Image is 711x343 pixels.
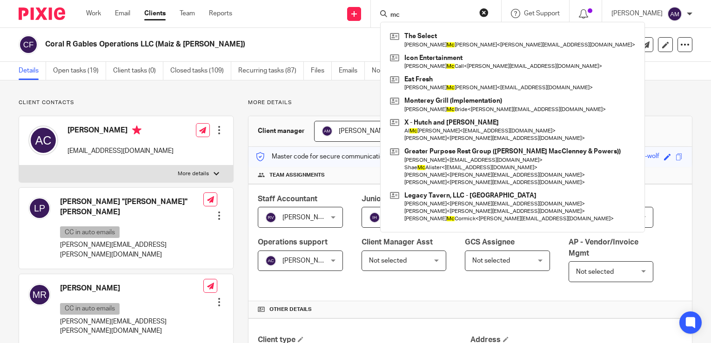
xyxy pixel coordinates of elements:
span: Not selected [472,257,510,264]
a: Work [86,9,101,18]
p: [PERSON_NAME][EMAIL_ADDRESS][PERSON_NAME][DOMAIN_NAME] [60,240,203,259]
span: Not selected [369,257,407,264]
a: Recurring tasks (87) [238,62,304,80]
img: svg%3E [28,125,58,155]
img: svg%3E [322,125,333,137]
span: Client Manager Asst [362,238,433,246]
span: Team assignments [269,171,325,179]
p: Client contacts [19,99,234,106]
a: Email [115,9,130,18]
p: Master code for secure communications and files [255,152,416,161]
i: Primary [132,125,141,135]
a: Closed tasks (109) [170,62,231,80]
h3: Client manager [258,126,305,136]
p: CC in auto emails [60,226,120,238]
span: Operations support [258,238,328,246]
span: [PERSON_NAME] [339,128,390,134]
a: Notes (0) [372,62,406,80]
img: svg%3E [667,7,682,21]
p: [PERSON_NAME] [611,9,663,18]
h4: [PERSON_NAME] "[PERSON_NAME]" [PERSON_NAME] [60,197,203,217]
p: More details [178,170,209,178]
a: Open tasks (19) [53,62,106,80]
h4: [PERSON_NAME] [60,284,203,293]
span: GCS Assignee [465,238,515,246]
img: svg%3E [265,255,276,266]
a: Details [19,62,46,80]
a: Team [180,9,195,18]
button: Clear [479,8,489,17]
h2: Coral R Gables Operations LLC (Maiz & [PERSON_NAME]) [45,40,462,49]
img: svg%3E [369,212,380,223]
a: Reports [209,9,232,18]
a: Client tasks (0) [113,62,163,80]
img: Pixie [19,7,65,20]
p: CC in auto emails [60,303,120,315]
img: svg%3E [28,284,51,306]
a: Clients [144,9,166,18]
p: More details [248,99,692,106]
img: svg%3E [265,212,276,223]
p: [PERSON_NAME][EMAIL_ADDRESS][PERSON_NAME][DOMAIN_NAME] [60,317,203,336]
span: [PERSON_NAME] [282,257,334,264]
span: Other details [269,306,312,313]
input: Search [389,11,473,20]
p: [EMAIL_ADDRESS][DOMAIN_NAME] [67,146,174,156]
span: Get Support [524,10,560,17]
a: Files [311,62,332,80]
span: [PERSON_NAME] [282,214,334,221]
span: Junior Accountant [362,195,427,203]
span: AP - Vendor/Invoice Mgmt [569,238,638,257]
img: svg%3E [28,197,51,219]
h4: [PERSON_NAME] [67,125,174,137]
span: Staff Accountant [258,195,317,203]
a: Emails [339,62,365,80]
span: Not selected [576,269,614,275]
img: svg%3E [19,35,38,54]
